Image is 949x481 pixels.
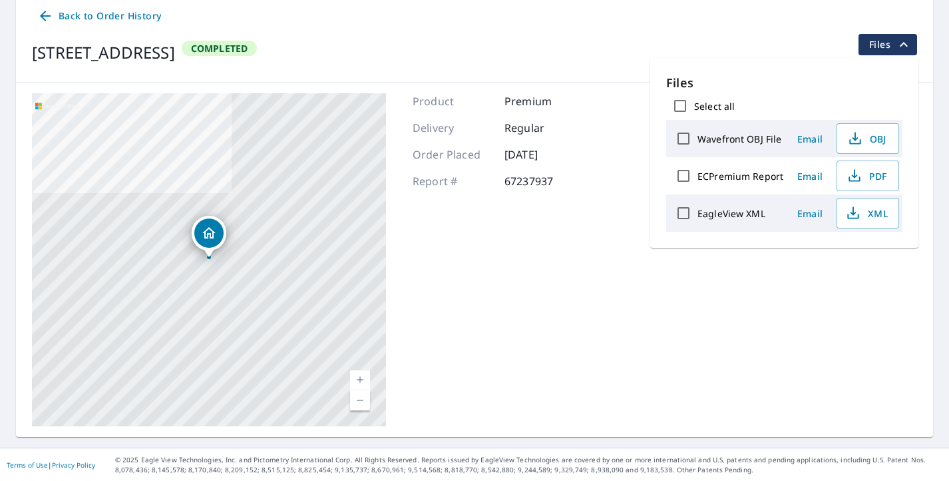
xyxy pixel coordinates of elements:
span: OBJ [845,131,888,147]
span: Completed [183,42,256,55]
span: Email [794,133,826,145]
p: Order Placed [413,147,492,163]
button: XML [837,198,899,229]
a: Terms of Use [7,460,48,470]
a: Privacy Policy [52,460,95,470]
span: PDF [845,168,888,184]
div: Dropped pin, building 1, Residential property, 620 Smoky Hills Ln Erie, CO 80516 [192,216,226,257]
span: XML [845,205,888,221]
p: Regular [504,120,584,136]
label: Select all [694,100,735,113]
label: ECPremium Report [697,170,783,183]
p: Files [666,74,902,92]
p: [DATE] [504,147,584,163]
p: | [7,461,95,469]
button: Email [789,166,831,187]
button: filesDropdownBtn-67237937 [858,34,917,55]
a: Current Level 17, Zoom In [350,370,370,390]
label: EagleView XML [697,207,765,220]
p: © 2025 Eagle View Technologies, Inc. and Pictometry International Corp. All Rights Reserved. Repo... [115,455,942,475]
label: Wavefront OBJ File [697,133,781,145]
p: Product [413,93,492,109]
span: Email [794,207,826,220]
span: Files [869,37,912,53]
p: Delivery [413,120,492,136]
div: [STREET_ADDRESS] [32,41,175,65]
button: Email [789,203,831,224]
p: Premium [504,93,584,109]
a: Back to Order History [32,4,166,29]
span: Back to Order History [37,8,161,25]
p: 67237937 [504,173,584,189]
button: OBJ [837,123,899,154]
button: PDF [837,161,899,191]
a: Current Level 17, Zoom Out [350,390,370,410]
span: Email [794,170,826,183]
button: Email [789,129,831,149]
p: Report # [413,173,492,189]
